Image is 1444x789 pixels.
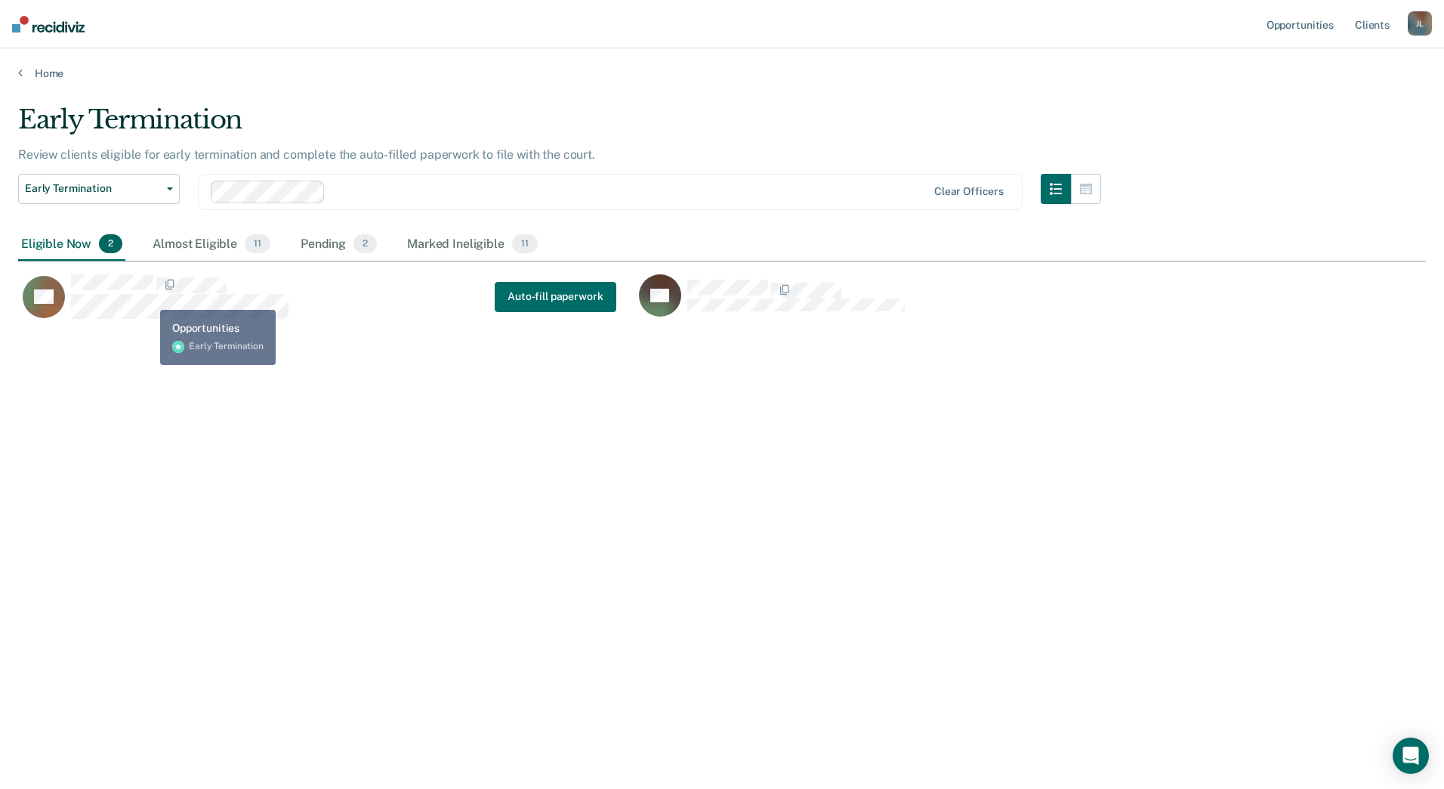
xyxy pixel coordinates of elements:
[495,282,616,312] button: Auto-fill paperwork
[25,182,161,195] span: Early Termination
[298,228,380,261] div: Pending2
[1408,11,1432,36] button: JL
[99,234,122,254] span: 2
[18,174,180,204] button: Early Termination
[18,147,595,162] p: Review clients eligible for early termination and complete the auto-filled paperwork to file with...
[18,67,1426,80] a: Home
[512,234,538,254] span: 11
[634,274,1251,334] div: CaseloadOpportunityCell-228872
[934,185,1004,198] div: Clear officers
[353,234,377,254] span: 2
[150,228,273,261] div: Almost Eligible11
[245,234,270,254] span: 11
[1408,11,1432,36] div: J L
[12,16,85,32] img: Recidiviz
[18,104,1101,147] div: Early Termination
[18,274,634,334] div: CaseloadOpportunityCell-277995
[1393,738,1429,774] div: Open Intercom Messenger
[495,282,616,312] a: Navigate to form link
[18,228,125,261] div: Eligible Now2
[404,228,540,261] div: Marked Ineligible11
